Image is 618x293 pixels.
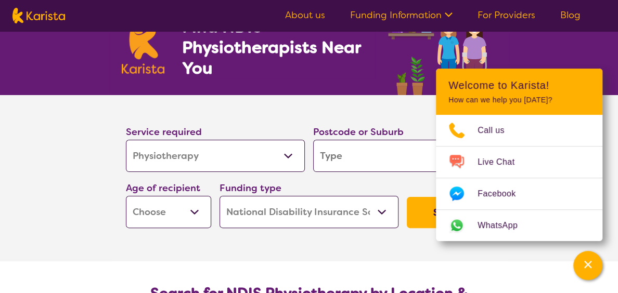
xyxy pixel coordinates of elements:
label: Age of recipient [126,182,200,194]
button: Channel Menu [573,251,602,280]
button: Search [407,197,492,228]
label: Service required [126,126,202,138]
input: Type [313,140,492,172]
ul: Choose channel [436,115,602,241]
label: Funding type [220,182,281,194]
img: physiotherapy [385,4,496,95]
a: Funding Information [350,9,453,21]
a: About us [285,9,325,21]
span: Facebook [478,186,528,202]
a: Web link opens in a new tab. [436,210,602,241]
img: Karista logo [12,8,65,23]
label: Postcode or Suburb [313,126,404,138]
h1: Find NDIS Physiotherapists Near You [182,16,375,78]
div: Channel Menu [436,69,602,241]
span: WhatsApp [478,218,530,233]
span: Live Chat [478,154,527,170]
img: Karista logo [122,18,164,74]
a: For Providers [478,9,535,21]
p: How can we help you [DATE]? [448,96,590,104]
span: Call us [478,123,517,138]
a: Blog [560,9,581,21]
h2: Welcome to Karista! [448,79,590,91]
